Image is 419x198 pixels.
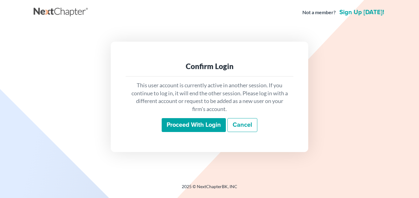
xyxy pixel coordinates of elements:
a: Cancel [227,118,257,132]
div: Confirm Login [131,61,288,71]
div: 2025 © NextChapterBK, INC [34,184,385,195]
strong: Not a member? [302,9,336,16]
input: Proceed with login [162,118,226,132]
p: This user account is currently active in another session. If you continue to log in, it will end ... [131,81,288,113]
a: Sign up [DATE]! [338,9,385,15]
